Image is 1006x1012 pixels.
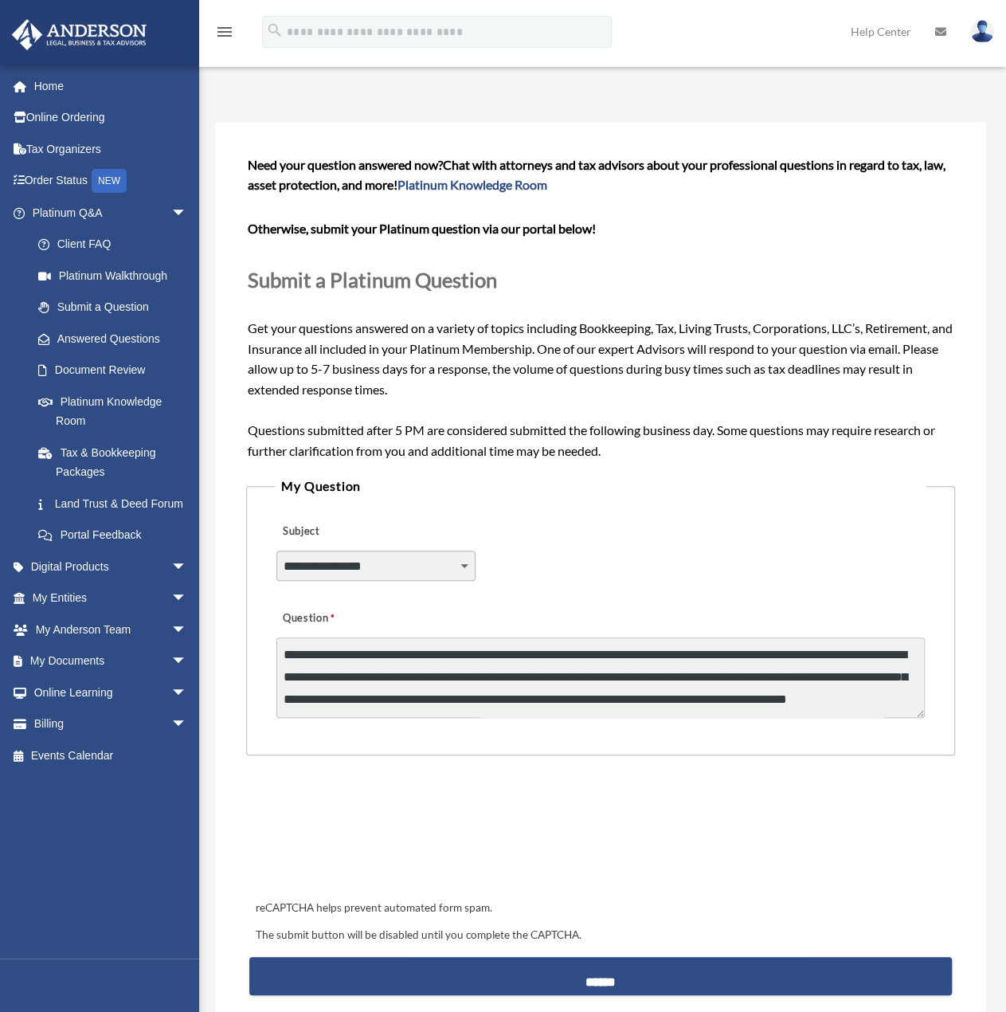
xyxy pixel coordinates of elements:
a: Home [11,70,211,102]
a: Document Review [22,355,211,386]
div: NEW [92,169,127,193]
span: arrow_drop_down [171,582,203,615]
a: Tax & Bookkeeping Packages [22,437,211,488]
a: Platinum Q&Aarrow_drop_down [11,197,211,229]
span: arrow_drop_down [171,645,203,678]
b: Otherwise, submit your Platinum question via our portal below! [248,221,596,236]
a: Submit a Question [22,292,203,324]
legend: My Question [275,475,926,497]
a: Platinum Knowledge Room [22,386,211,437]
span: arrow_drop_down [171,614,203,646]
span: Chat with attorneys and tax advisors about your professional questions in regard to tax, law, ass... [248,157,945,193]
label: Subject [276,521,428,543]
a: Portal Feedback [22,520,211,551]
span: arrow_drop_down [171,551,203,583]
a: Order StatusNEW [11,165,211,198]
a: Online Ordering [11,102,211,134]
span: arrow_drop_down [171,677,203,709]
i: search [266,22,284,39]
label: Question [276,608,400,630]
span: Need your question answered now? [248,157,443,172]
a: Billingarrow_drop_down [11,708,211,740]
span: arrow_drop_down [171,708,203,741]
a: Events Calendar [11,739,211,771]
a: My Documentsarrow_drop_down [11,645,211,677]
a: Tax Organizers [11,133,211,165]
img: User Pic [970,20,994,43]
a: My Anderson Teamarrow_drop_down [11,614,211,645]
a: menu [215,28,234,41]
i: menu [215,22,234,41]
a: Platinum Walkthrough [22,260,211,292]
a: Digital Productsarrow_drop_down [11,551,211,582]
div: The submit button will be disabled until you complete the CAPTCHA. [249,926,953,945]
iframe: reCAPTCHA [251,805,493,867]
a: Client FAQ [22,229,211,261]
span: Submit a Platinum Question [248,268,497,292]
a: Answered Questions [22,323,211,355]
span: arrow_drop_down [171,197,203,229]
span: Get your questions answered on a variety of topics including Bookkeeping, Tax, Living Trusts, Cor... [248,157,954,458]
a: Land Trust & Deed Forum [22,488,211,520]
a: Platinum Knowledge Room [397,177,547,192]
div: reCAPTCHA helps prevent automated form spam. [249,899,953,918]
a: Online Learningarrow_drop_down [11,677,211,708]
img: Anderson Advisors Platinum Portal [7,19,151,50]
a: My Entitiesarrow_drop_down [11,582,211,614]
